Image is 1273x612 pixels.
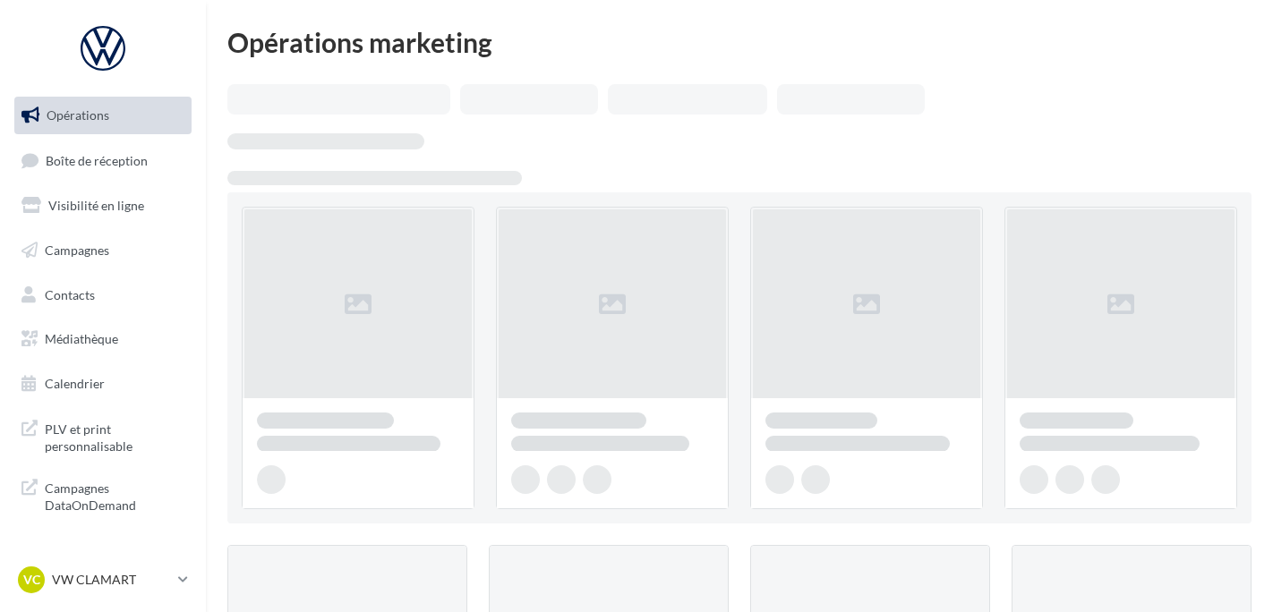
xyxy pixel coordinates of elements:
[11,276,195,314] a: Contacts
[14,563,192,597] a: VC VW CLAMART
[45,331,118,346] span: Médiathèque
[11,469,195,522] a: Campagnes DataOnDemand
[45,417,184,455] span: PLV et print personnalisable
[52,571,171,589] p: VW CLAMART
[46,152,148,167] span: Boîte de réception
[11,97,195,134] a: Opérations
[45,476,184,514] span: Campagnes DataOnDemand
[11,141,195,180] a: Boîte de réception
[227,29,1252,55] div: Opérations marketing
[47,107,109,123] span: Opérations
[11,187,195,225] a: Visibilité en ligne
[11,410,195,463] a: PLV et print personnalisable
[45,286,95,302] span: Contacts
[11,320,195,358] a: Médiathèque
[11,232,195,269] a: Campagnes
[11,365,195,403] a: Calendrier
[45,376,105,391] span: Calendrier
[45,242,109,258] span: Campagnes
[23,571,40,589] span: VC
[48,198,144,213] span: Visibilité en ligne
